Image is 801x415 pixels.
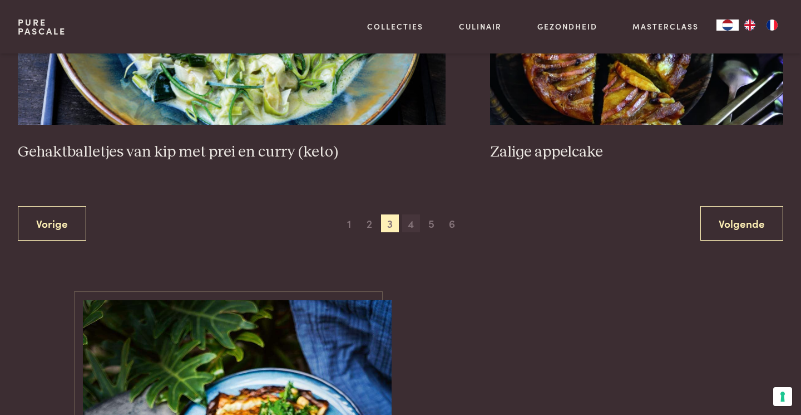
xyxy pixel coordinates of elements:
[773,387,792,406] button: Uw voorkeuren voor toestemming voor trackingtechnologieën
[381,214,399,232] span: 3
[340,214,358,232] span: 1
[18,206,86,241] a: Vorige
[716,19,739,31] a: NL
[360,214,378,232] span: 2
[739,19,761,31] a: EN
[490,143,783,162] h3: Zalige appelcake
[632,21,699,32] a: Masterclass
[716,19,739,31] div: Language
[443,214,461,232] span: 6
[716,19,783,31] aside: Language selected: Nederlands
[18,18,66,36] a: PurePascale
[761,19,783,31] a: FR
[423,214,441,232] span: 5
[367,21,423,32] a: Collecties
[537,21,597,32] a: Gezondheid
[739,19,783,31] ul: Language list
[459,21,502,32] a: Culinair
[700,206,783,241] a: Volgende
[402,214,420,232] span: 4
[18,143,446,162] h3: Gehaktballetjes van kip met prei en curry (keto)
